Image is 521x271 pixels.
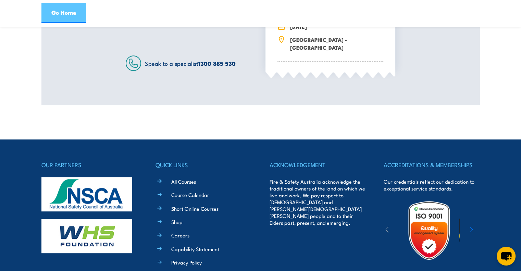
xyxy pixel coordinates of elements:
[41,219,132,253] img: whs-logo-footer
[41,3,86,23] a: Go Home
[384,178,480,192] p: Our credentials reflect our dedication to exceptional service standards.
[497,247,516,266] button: chat-button
[171,259,202,266] a: Privacy Policy
[41,160,137,170] h4: OUR PARTNERS
[171,191,209,198] a: Course Calendar
[198,59,236,68] a: 1300 885 530
[145,59,236,67] span: Speak to a specialist
[171,205,219,212] a: Short Online Courses
[171,232,189,239] a: Careers
[171,245,219,252] a: Capability Statement
[384,160,480,170] h4: ACCREDITATIONS & MEMBERSHIPS
[156,160,251,170] h4: QUICK LINKS
[41,177,132,211] img: nsca-logo-footer
[290,36,383,51] span: [GEOGRAPHIC_DATA] - [GEOGRAPHIC_DATA]
[270,160,365,170] h4: ACKNOWLEDGEMENT
[399,200,459,260] img: Untitled design (19)
[171,218,183,225] a: Shop
[171,178,196,185] a: All Courses
[459,219,519,242] img: ewpa-logo
[270,178,365,226] p: Fire & Safety Australia acknowledge the traditional owners of the land on which we live and work....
